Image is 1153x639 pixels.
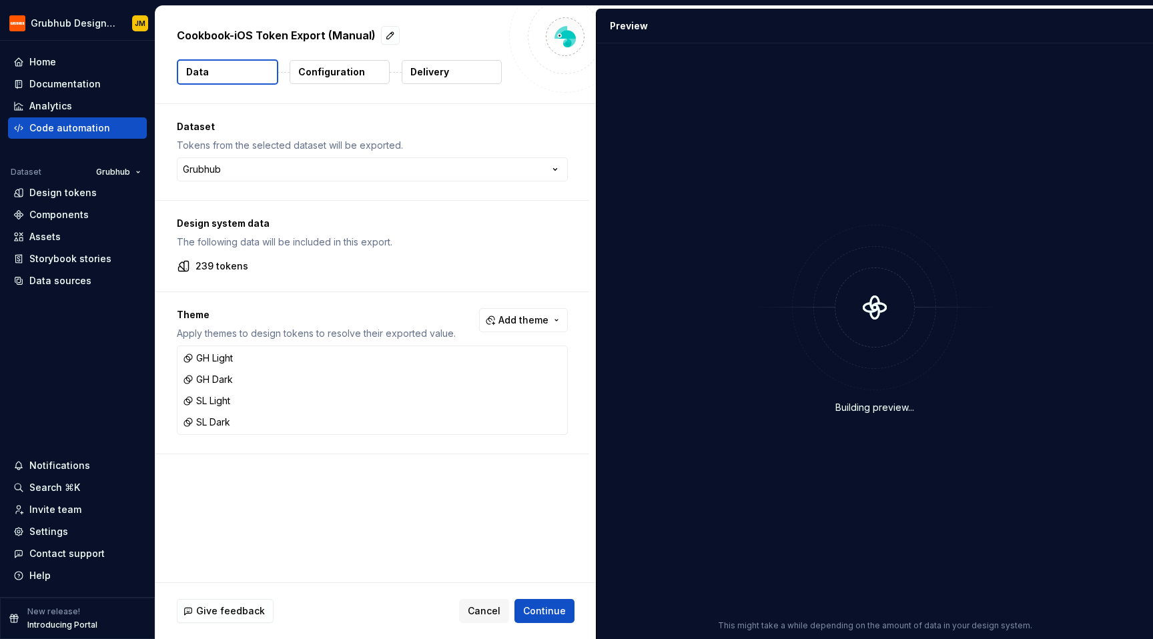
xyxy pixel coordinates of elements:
button: Help [8,565,147,586]
button: Search ⌘K [8,477,147,498]
button: Configuration [290,60,390,84]
div: Settings [29,525,68,538]
button: Give feedback [177,599,274,623]
p: Data [186,65,209,79]
a: Data sources [8,270,147,291]
p: Delivery [410,65,449,79]
div: Preview [610,19,648,33]
a: Analytics [8,95,147,117]
div: Grubhub Design System [31,17,116,30]
div: Help [29,569,51,582]
p: This might take a while depending on the amount of data in your design system. [718,620,1032,631]
p: Design system data [177,217,568,230]
div: Analytics [29,99,72,113]
div: SL Dark [183,416,230,429]
div: GH Dark [183,373,233,386]
a: Components [8,204,147,225]
p: New release! [27,606,80,617]
div: Components [29,208,89,221]
span: Give feedback [196,604,265,618]
p: Cookbook-iOS Token Export (Manual) [177,27,376,43]
a: Assets [8,226,147,247]
button: Data [177,59,278,85]
span: Add theme [498,313,548,327]
a: Design tokens [8,182,147,203]
button: Notifications [8,455,147,476]
span: Cancel [468,604,500,618]
div: Assets [29,230,61,243]
span: Grubhub [96,167,130,177]
button: Continue [514,599,574,623]
div: Dataset [11,167,41,177]
button: Grubhub [90,163,147,181]
div: Storybook stories [29,252,111,265]
p: Apply themes to design tokens to resolve their exported value. [177,327,456,340]
a: Home [8,51,147,73]
p: Dataset [177,120,568,133]
p: Theme [177,308,456,322]
a: Storybook stories [8,248,147,269]
div: JM [135,18,145,29]
button: Grubhub Design SystemJM [3,9,152,37]
button: Delivery [402,60,502,84]
img: 4e8d6f31-f5cf-47b4-89aa-e4dec1dc0822.png [9,15,25,31]
button: Cancel [459,599,509,623]
div: Building preview... [835,401,914,414]
div: Notifications [29,459,90,472]
p: Tokens from the selected dataset will be exported. [177,139,568,152]
div: Search ⌘K [29,481,80,494]
button: Add theme [479,308,568,332]
div: GH Light [183,352,233,365]
p: 239 tokens [196,259,248,273]
div: Design tokens [29,186,97,199]
span: Continue [523,604,566,618]
div: Home [29,55,56,69]
div: SL Light [183,394,230,408]
a: Settings [8,521,147,542]
p: The following data will be included in this export. [177,235,568,249]
p: Configuration [298,65,365,79]
div: Contact support [29,547,105,560]
div: Invite team [29,503,81,516]
p: Introducing Portal [27,620,97,630]
div: Data sources [29,274,91,287]
button: Contact support [8,543,147,564]
div: Code automation [29,121,110,135]
a: Code automation [8,117,147,139]
a: Documentation [8,73,147,95]
a: Invite team [8,499,147,520]
div: Documentation [29,77,101,91]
